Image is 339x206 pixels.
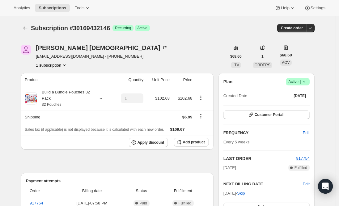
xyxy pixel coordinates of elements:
small: 32 Pouches [42,102,61,107]
span: Fulfilled [295,165,307,170]
button: Customer Portal [223,110,310,119]
span: Active [288,79,307,85]
button: $68.60 [227,52,245,61]
span: [DATE] · [223,191,245,196]
h2: FREQUENCY [223,130,303,136]
div: [PERSON_NAME] [DEMOGRAPHIC_DATA] [36,45,168,51]
th: Unit Price [145,73,172,87]
button: 1 [258,52,267,61]
button: Skip [233,188,248,198]
button: Edit [303,181,310,187]
h2: LAST ORDER [223,155,296,162]
button: Help [271,4,299,12]
span: Every 5 weeks [223,140,250,144]
div: Build a Bundle Pouches 32 Pack [37,89,93,108]
button: Add product [174,138,208,146]
span: Created Date [223,93,247,99]
span: Edit [303,130,310,136]
span: $102.68 [155,96,170,101]
span: $68.60 [280,52,292,58]
span: Customer Portal [255,112,283,117]
button: Tools [71,4,94,12]
span: Help [281,6,289,10]
button: Apply discount [129,138,168,147]
span: [EMAIL_ADDRESS][DOMAIN_NAME] · [PHONE_NUMBER] [36,53,168,60]
span: Apply discount [138,140,164,145]
th: Order [26,184,61,198]
span: AOV [282,60,290,65]
span: [DATE] [223,165,236,171]
button: Subscriptions [21,24,30,32]
button: Product actions [196,94,206,101]
span: $68.60 [230,54,242,59]
span: Add product [183,140,205,145]
th: Quantity [112,73,145,87]
span: LTV [233,63,239,67]
span: Recurring [115,26,131,31]
div: Open Intercom Messenger [318,179,333,194]
button: 917754 [296,155,310,162]
span: Billing date [62,188,122,194]
span: $6.99 [182,115,193,119]
span: Fulfillment [161,188,205,194]
button: Settings [301,4,329,12]
span: $102.68 [178,96,192,101]
span: 1 [261,54,264,59]
span: Fulfilled [179,201,191,206]
th: Shipping [21,110,112,124]
span: $109.67 [170,127,185,132]
button: Subscriptions [35,4,70,12]
th: Price [172,73,194,87]
h2: Plan [223,79,233,85]
span: ORDERS [255,63,270,67]
span: [DATE] [294,93,306,98]
span: Tools [75,6,84,10]
button: [DATE] [290,92,310,100]
span: Sales tax (if applicable) is not displayed because it is calculated with each new order. [25,127,164,132]
a: 917754 [30,201,43,205]
button: Product actions [36,62,67,68]
span: Create order [281,26,303,31]
span: Karoline Suriel [21,45,31,55]
span: Settings [311,6,325,10]
span: Skip [237,190,245,196]
span: Paid [140,201,147,206]
span: Status [125,188,158,194]
button: Create order [277,24,307,32]
span: Analytics [14,6,30,10]
h2: Payment attempts [26,178,209,184]
span: | [300,79,301,84]
th: Product [21,73,112,87]
h2: NEXT BILLING DATE [223,181,303,187]
span: Subscriptions [39,6,66,10]
button: Edit [299,128,313,138]
button: Shipping actions [196,113,206,120]
span: Active [137,26,147,31]
button: Analytics [10,4,34,12]
span: Subscription #30169432146 [31,25,110,31]
a: 917754 [296,156,310,161]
